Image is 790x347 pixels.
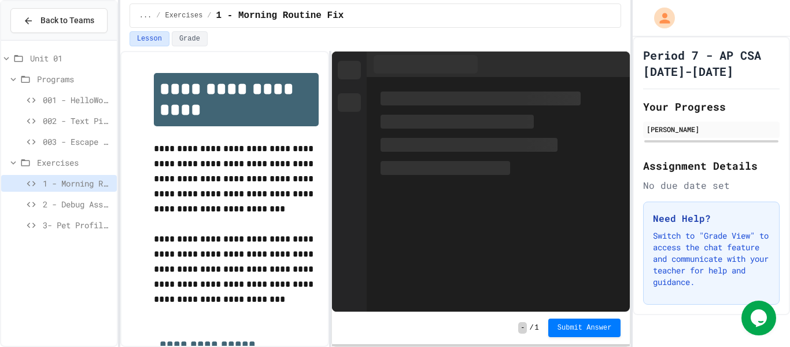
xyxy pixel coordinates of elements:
[40,14,94,27] span: Back to Teams
[548,319,621,337] button: Submit Answer
[207,11,211,20] span: /
[518,322,527,334] span: -
[43,94,112,106] span: 001 - HelloWorld
[130,31,169,46] button: Lesson
[535,323,539,333] span: 1
[653,230,770,288] p: Switch to "Grade View" to access the chat feature and communicate with your teacher for help and ...
[43,136,112,148] span: 003 - Escape Sequences
[43,177,112,189] span: 1 - Morning Routine Fix
[529,323,533,333] span: /
[37,73,112,85] span: Programs
[643,178,780,192] div: No due date set
[642,5,678,31] div: My Account
[741,301,778,335] iframe: chat widget
[43,219,112,231] span: 3- Pet Profile Fix
[558,323,612,333] span: Submit Answer
[216,9,344,23] span: 1 - Morning Routine Fix
[172,31,208,46] button: Grade
[653,211,770,225] h3: Need Help?
[643,98,780,115] h2: Your Progress
[165,11,203,20] span: Exercises
[643,158,780,174] h2: Assignment Details
[156,11,160,20] span: /
[30,52,112,64] span: Unit 01
[43,198,112,210] span: 2 - Debug Assembly
[643,47,780,79] h1: Period 7 - AP CSA [DATE]-[DATE]
[10,8,108,33] button: Back to Teams
[647,124,776,134] div: [PERSON_NAME]
[37,156,112,169] span: Exercises
[139,11,152,20] span: ...
[43,115,112,127] span: 002 - Text Picture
